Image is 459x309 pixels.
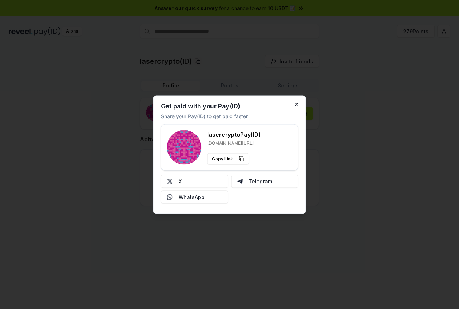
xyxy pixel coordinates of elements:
[161,175,228,188] button: X
[161,112,248,120] p: Share your Pay(ID) to get paid faster
[207,130,261,139] h3: lasercrypto Pay(ID)
[207,153,249,164] button: Copy Link
[231,175,298,188] button: Telegram
[161,190,228,203] button: WhatsApp
[161,103,240,109] h2: Get paid with your Pay(ID)
[167,194,173,200] img: Whatsapp
[207,140,261,146] p: [DOMAIN_NAME][URL]
[237,178,243,184] img: Telegram
[167,178,173,184] img: X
